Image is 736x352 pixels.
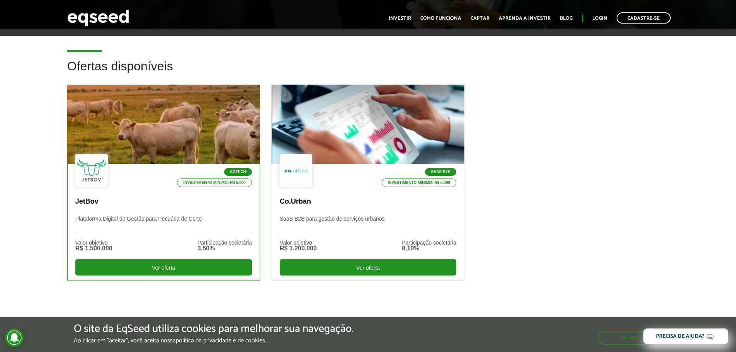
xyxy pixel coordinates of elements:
p: Co.Urban [280,197,456,206]
div: Participação societária [197,240,252,245]
button: Aceitar [598,331,663,345]
div: R$ 1.200.000 [280,245,317,252]
p: Agtech [224,168,252,176]
p: SaaS B2B [425,168,456,176]
a: Aprenda a investir [499,16,551,21]
p: JetBov [75,197,252,206]
img: EqSeed [67,8,129,28]
p: Ao clicar em "aceitar", você aceita nossa . [74,337,354,344]
p: Plataforma Digital de Gestão para Pecuária de Corte [75,216,252,232]
h5: O site da EqSeed utiliza cookies para melhorar sua navegação. [74,323,354,335]
a: Agtech Investimento mínimo: R$ 5.000 JetBov Plataforma Digital de Gestão para Pecuária de Corte V... [67,85,260,281]
div: Ver oferta [75,259,252,275]
a: Cadastre-se [617,12,671,24]
p: SaaS B2B para gestão de serviços urbanos [280,216,456,232]
h2: Ofertas disponíveis [67,60,669,85]
p: Investimento mínimo: R$ 5.000 [382,179,457,187]
a: SaaS B2B Investimento mínimo: R$ 5.000 Co.Urban SaaS B2B para gestão de serviços urbanos Valor ob... [272,85,464,281]
a: Investir [389,16,411,21]
a: Login [592,16,607,21]
div: R$ 1.500.000 [75,245,112,252]
div: 8,10% [402,245,456,252]
a: Blog [560,16,573,21]
div: 3,50% [197,245,252,252]
p: Investimento mínimo: R$ 5.000 [177,179,252,187]
a: Captar [471,16,490,21]
div: Participação societária [402,240,456,245]
div: Ver oferta [280,259,456,275]
a: política de privacidade e de cookies [176,338,265,344]
a: Como funciona [420,16,461,21]
div: Valor objetivo [75,240,112,245]
div: Valor objetivo [280,240,317,245]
